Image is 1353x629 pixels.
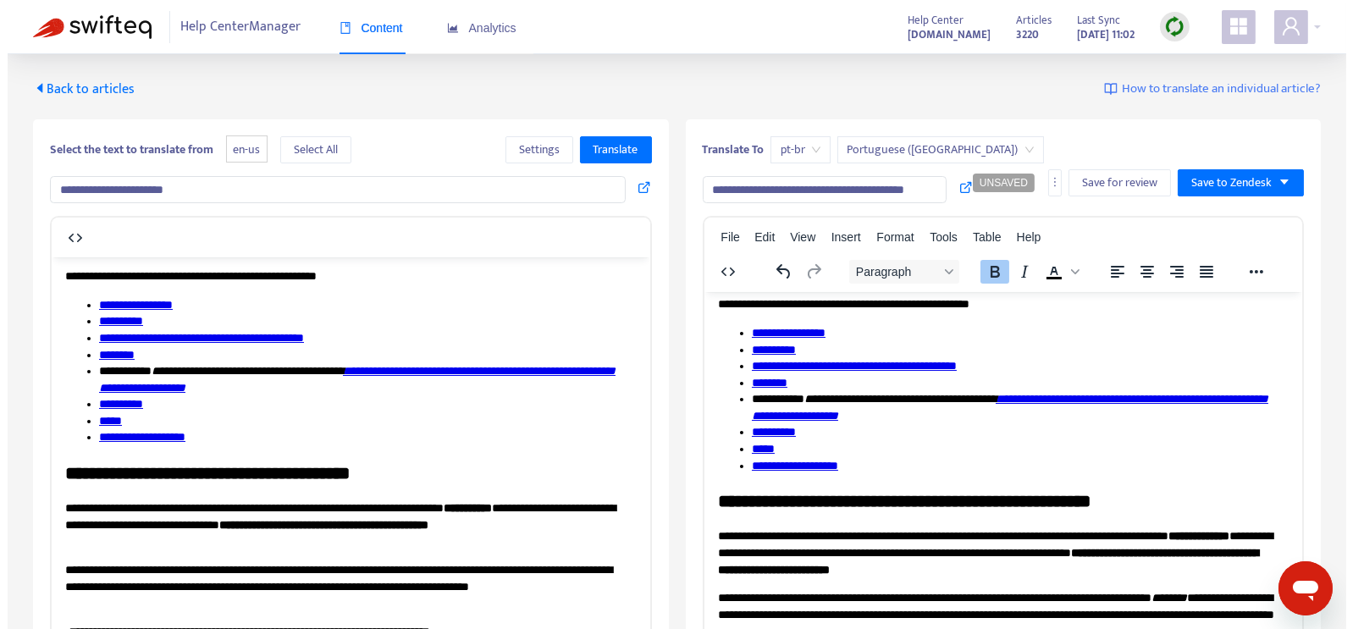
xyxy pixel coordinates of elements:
span: Table [965,230,993,244]
span: pt-br [773,137,813,163]
span: Translate [586,141,631,159]
span: How to translate an individual article? [1114,80,1313,99]
button: Bold [972,260,1001,284]
span: Analytics [439,21,509,35]
button: Select All [273,136,344,163]
span: Settings [511,141,552,159]
span: Save for review [1074,174,1150,192]
span: en-us [218,135,260,163]
button: Redo [791,260,820,284]
button: Translate [572,136,644,163]
span: more [1041,176,1053,188]
span: Help Center [900,11,956,30]
span: Articles [1008,11,1044,30]
button: Reveal or hide additional toolbar items [1234,260,1262,284]
span: Format [869,230,906,244]
span: Edit [747,230,767,244]
img: Swifteq [25,15,144,39]
span: caret-down [1271,176,1283,188]
button: Justify [1184,260,1212,284]
span: View [782,230,808,244]
button: Save for review [1061,169,1163,196]
span: Portuguese (Brazil) [840,137,1026,163]
strong: 3220 [1008,25,1031,44]
span: Help [1009,230,1034,244]
span: Tools [922,230,950,244]
a: How to translate an individual article? [1096,80,1313,99]
span: UNSAVED [972,177,1020,189]
b: Select the text to translate from [42,140,206,159]
button: Undo [761,260,790,284]
span: Save to Zendesk [1184,174,1264,192]
span: Insert [824,230,853,244]
button: Settings [498,136,566,163]
button: Align center [1124,260,1153,284]
button: Italic [1002,260,1030,284]
span: book [332,22,344,34]
span: Select All [286,141,330,159]
span: File [713,230,732,244]
span: Paragraph [848,265,931,279]
span: area-chart [439,22,451,34]
a: [DOMAIN_NAME] [900,25,983,44]
button: more [1041,169,1054,196]
img: image-link [1096,82,1110,96]
span: Back to articles [25,78,127,101]
button: Align left [1095,260,1124,284]
span: caret-left [25,81,39,95]
span: appstore [1221,16,1241,36]
span: user [1273,16,1294,36]
img: sync.dc5367851b00ba804db3.png [1157,16,1178,37]
b: Translate To [695,140,757,159]
button: Align right [1154,260,1183,284]
button: Save to Zendeskcaret-down [1170,169,1296,196]
button: Block Paragraph [841,260,951,284]
span: Content [332,21,395,35]
span: Help Center Manager [174,11,294,43]
span: Last Sync [1069,11,1113,30]
strong: [DATE] 11:02 [1069,25,1127,44]
iframe: Button to launch messaging window [1271,561,1325,615]
div: Text color Black [1031,260,1074,284]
